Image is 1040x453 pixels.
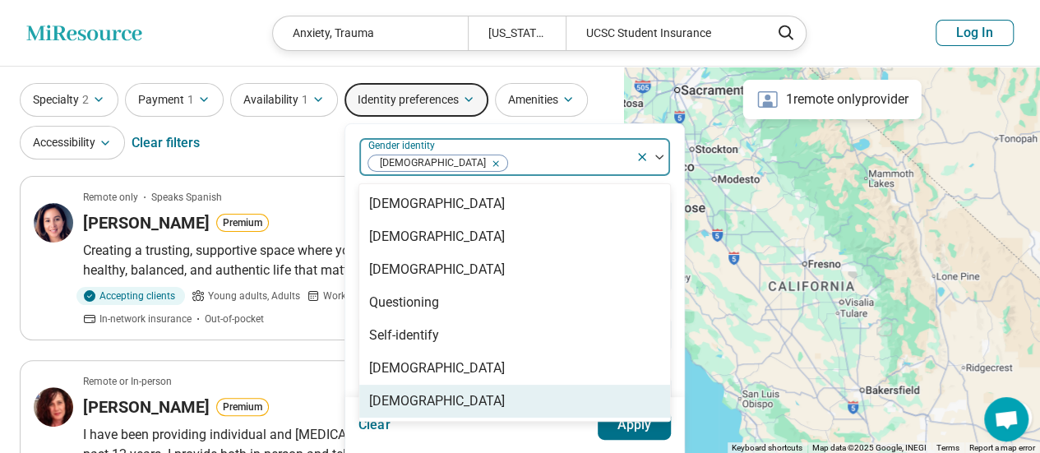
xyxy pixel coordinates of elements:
span: Out-of-pocket [205,312,264,326]
button: Apply [598,410,672,440]
div: [DEMOGRAPHIC_DATA] [369,227,505,247]
div: Self-identify [369,326,439,345]
button: Payment1 [125,83,224,117]
button: Amenities [495,83,588,117]
button: Clear [358,410,391,440]
span: [DEMOGRAPHIC_DATA] [368,155,491,171]
div: [DEMOGRAPHIC_DATA] [369,260,505,280]
button: Log In [936,20,1014,46]
div: Open chat [984,397,1028,441]
a: Terms (opens in new tab) [936,443,959,452]
span: 1 [187,91,194,109]
span: 2 [82,91,89,109]
label: Gender identity [368,140,438,151]
div: Anxiety, Trauma [273,16,468,50]
span: Map data ©2025 Google, INEGI [812,443,927,452]
div: [US_STATE] [468,16,566,50]
h3: [PERSON_NAME] [83,211,210,234]
div: Clear filters [132,123,200,163]
div: [DEMOGRAPHIC_DATA] [369,391,505,411]
div: Questioning [369,293,439,312]
span: Works Sun, Mon, Tue, Wed, Thu, Fri, Sat [323,289,492,303]
div: [DEMOGRAPHIC_DATA] [369,194,505,214]
span: In-network insurance [99,312,192,326]
a: Report a map error [969,443,1035,452]
span: 1 [302,91,308,109]
p: Creating a trusting, supportive space where you can explore your feelings and build a healthy, ba... [83,241,590,280]
button: Identity preferences [344,83,488,117]
div: Accepting clients [76,287,185,305]
p: Remote only [83,190,138,205]
button: Premium [216,398,269,416]
h3: [PERSON_NAME] [83,395,210,418]
button: Premium [216,214,269,232]
div: 1 remote only provider [743,80,922,119]
button: Accessibility [20,126,125,159]
p: Remote or In-person [83,374,172,389]
span: Speaks Spanish [151,190,222,205]
button: Specialty2 [20,83,118,117]
span: Young adults, Adults [208,289,300,303]
button: Availability1 [230,83,338,117]
div: [DEMOGRAPHIC_DATA] [369,358,505,378]
div: UCSC Student Insurance [566,16,760,50]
